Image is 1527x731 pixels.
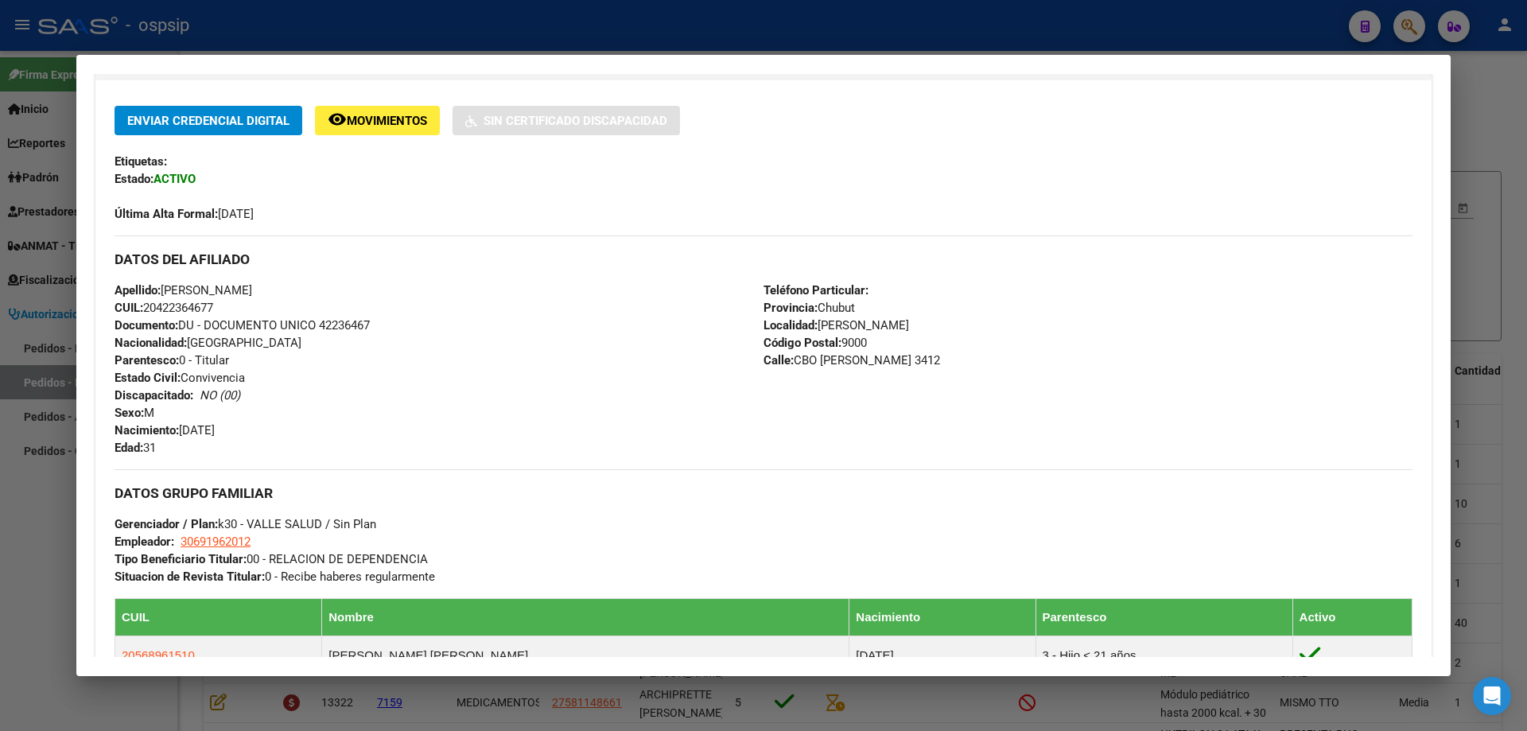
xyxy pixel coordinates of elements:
[115,406,144,420] strong: Sexo:
[484,114,667,128] span: Sin Certificado Discapacidad
[347,114,427,128] span: Movimientos
[200,388,240,402] i: NO (00)
[115,517,218,531] strong: Gerenciador / Plan:
[115,353,179,367] strong: Parentesco:
[115,336,301,350] span: [GEOGRAPHIC_DATA]
[115,570,265,584] strong: Situacion de Revista Titular:
[115,154,167,169] strong: Etiquetas:
[453,106,680,135] button: Sin Certificado Discapacidad
[115,371,181,385] strong: Estado Civil:
[115,318,370,332] span: DU - DOCUMENTO UNICO 42236467
[763,336,867,350] span: 9000
[115,353,229,367] span: 0 - Titular
[115,388,193,402] strong: Discapacitado:
[115,283,161,297] strong: Apellido:
[763,336,841,350] strong: Código Postal:
[322,636,849,675] td: [PERSON_NAME] [PERSON_NAME]
[763,353,940,367] span: CBO [PERSON_NAME] 3412
[115,207,254,221] span: [DATE]
[115,207,218,221] strong: Última Alta Formal:
[127,114,289,128] span: Enviar Credencial Digital
[115,301,143,315] strong: CUIL:
[763,283,868,297] strong: Teléfono Particular:
[115,423,215,437] span: [DATE]
[115,301,213,315] span: 20422364677
[115,406,154,420] span: M
[115,535,174,549] strong: Empleador:
[115,570,435,584] span: 0 - Recibe haberes regularmente
[1035,599,1292,636] th: Parentesco
[115,441,143,455] strong: Edad:
[1292,599,1412,636] th: Activo
[849,599,1035,636] th: Nacimiento
[1473,677,1511,715] div: Open Intercom Messenger
[322,599,849,636] th: Nombre
[115,371,245,385] span: Convivencia
[1035,636,1292,675] td: 3 - Hijo < 21 años
[315,106,440,135] button: Movimientos
[849,636,1035,675] td: [DATE]
[763,353,794,367] strong: Calle:
[328,110,347,129] mat-icon: remove_red_eye
[115,423,179,437] strong: Nacimiento:
[115,283,252,297] span: [PERSON_NAME]
[763,318,909,332] span: [PERSON_NAME]
[115,484,1412,502] h3: DATOS GRUPO FAMILIAR
[763,301,855,315] span: Chubut
[115,318,178,332] strong: Documento:
[115,552,247,566] strong: Tipo Beneficiario Titular:
[115,106,302,135] button: Enviar Credencial Digital
[763,318,818,332] strong: Localidad:
[115,336,187,350] strong: Nacionalidad:
[115,172,153,186] strong: Estado:
[115,552,428,566] span: 00 - RELACION DE DEPENDENCIA
[115,599,322,636] th: CUIL
[153,172,196,186] strong: ACTIVO
[115,517,376,531] span: k30 - VALLE SALUD / Sin Plan
[763,301,818,315] strong: Provincia:
[115,441,156,455] span: 31
[115,251,1412,268] h3: DATOS DEL AFILIADO
[181,535,251,549] span: 30691962012
[122,648,195,662] span: 20568961510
